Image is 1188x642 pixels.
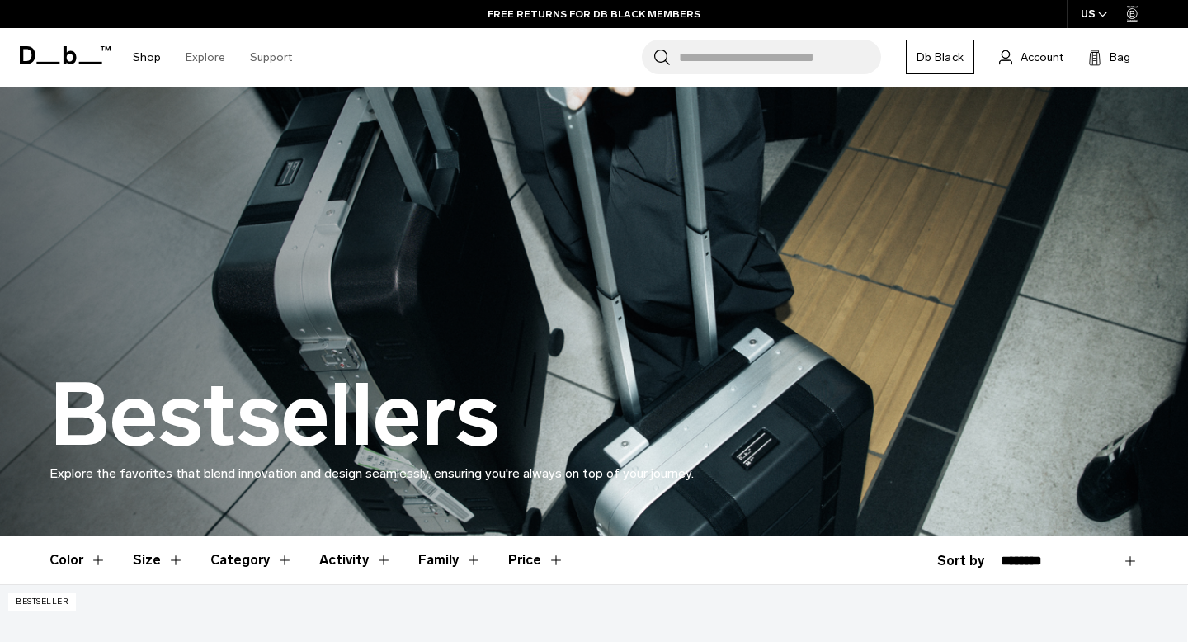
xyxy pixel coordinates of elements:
[1021,49,1063,66] span: Account
[210,536,293,584] button: Toggle Filter
[49,368,500,464] h1: Bestsellers
[1110,49,1130,66] span: Bag
[508,536,564,584] button: Toggle Price
[319,536,392,584] button: Toggle Filter
[186,28,225,87] a: Explore
[49,536,106,584] button: Toggle Filter
[488,7,700,21] a: FREE RETURNS FOR DB BLACK MEMBERS
[49,465,694,481] span: Explore the favorites that blend innovation and design seamlessly, ensuring you're always on top ...
[133,28,161,87] a: Shop
[906,40,974,74] a: Db Black
[1088,47,1130,67] button: Bag
[133,536,184,584] button: Toggle Filter
[120,28,304,87] nav: Main Navigation
[999,47,1063,67] a: Account
[250,28,292,87] a: Support
[418,536,482,584] button: Toggle Filter
[8,593,76,611] p: Bestseller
